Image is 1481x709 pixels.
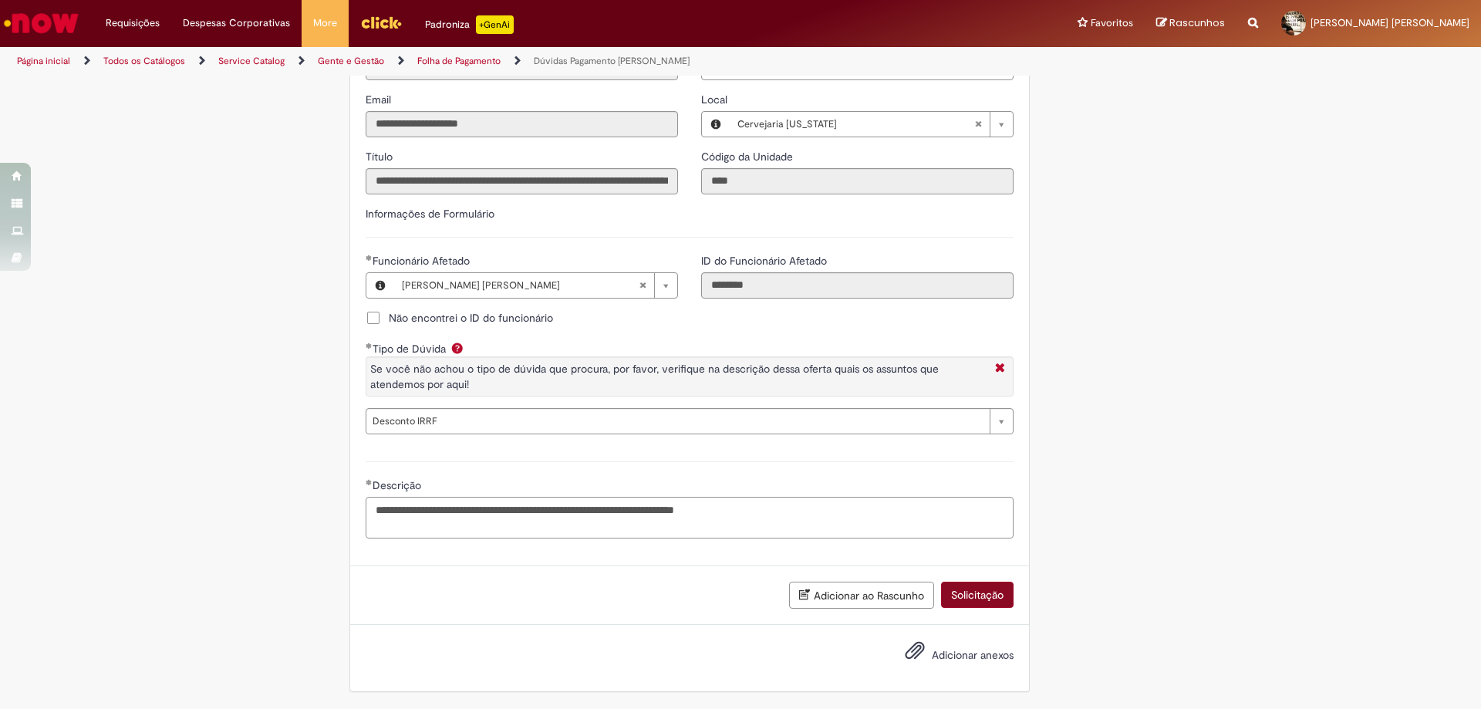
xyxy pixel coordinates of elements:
img: ServiceNow [2,8,81,39]
input: Código da Unidade [701,168,1014,194]
span: Somente leitura - Código da Unidade [701,150,796,164]
label: Somente leitura - Código da Unidade [701,149,796,164]
input: Título [366,168,678,194]
span: More [313,15,337,31]
textarea: Descrição [366,497,1014,539]
span: Ajuda para Tipo de Dúvida [448,342,467,354]
span: Obrigatório Preenchido [366,479,373,485]
button: Adicionar ao Rascunho [789,582,934,609]
button: Adicionar anexos [901,636,929,672]
span: Favoritos [1091,15,1133,31]
a: Folha de Pagamento [417,55,501,67]
a: Gente e Gestão [318,55,384,67]
abbr: Limpar campo Funcionário Afetado [631,273,654,298]
a: Dúvidas Pagamento [PERSON_NAME] [534,55,690,67]
label: Somente leitura - Email [366,92,394,107]
ul: Trilhas de página [12,47,976,76]
a: Todos os Catálogos [103,55,185,67]
span: Necessários - Funcionário Afetado [373,254,473,268]
span: Somente leitura - ID do Funcionário Afetado [701,254,830,268]
span: [PERSON_NAME] [PERSON_NAME] [402,273,639,298]
a: Service Catalog [218,55,285,67]
span: [PERSON_NAME] [PERSON_NAME] [1311,16,1469,29]
span: Descrição [373,478,424,492]
span: Desconto IRRF [373,409,982,434]
span: Cervejaria [US_STATE] [737,112,974,137]
input: Email [366,111,678,137]
span: Obrigatório Preenchido [366,343,373,349]
i: Fechar More information Por question_tipo_de_duvida [991,361,1009,377]
button: Solicitação [941,582,1014,608]
label: Somente leitura - Título [366,149,396,164]
span: Local [701,93,730,106]
span: Adicionar anexos [932,648,1014,662]
span: Somente leitura - Título [366,150,396,164]
span: Somente leitura - Email [366,93,394,106]
span: Não encontrei o ID do funcionário [389,310,553,326]
label: Informações de Formulário [366,207,494,221]
span: Despesas Corporativas [183,15,290,31]
div: Padroniza [425,15,514,34]
abbr: Limpar campo Local [967,112,990,137]
a: [PERSON_NAME] [PERSON_NAME]Limpar campo Funcionário Afetado [394,273,677,298]
span: Obrigatório Preenchido [366,255,373,261]
input: ID do Funcionário Afetado [701,272,1014,299]
span: Tipo de Dúvida [373,342,449,356]
p: +GenAi [476,15,514,34]
button: Local, Visualizar este registro Cervejaria Colorado [702,112,730,137]
button: Funcionário Afetado, Visualizar este registro Saulo Fregonesi De Oliveira [366,273,394,298]
img: click_logo_yellow_360x200.png [360,11,402,34]
span: Se você não achou o tipo de dúvida que procura, por favor, verifique na descrição dessa oferta qu... [370,362,939,391]
a: Rascunhos [1156,16,1225,31]
a: Cervejaria [US_STATE]Limpar campo Local [730,112,1013,137]
span: Rascunhos [1169,15,1225,30]
a: Página inicial [17,55,70,67]
span: Requisições [106,15,160,31]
